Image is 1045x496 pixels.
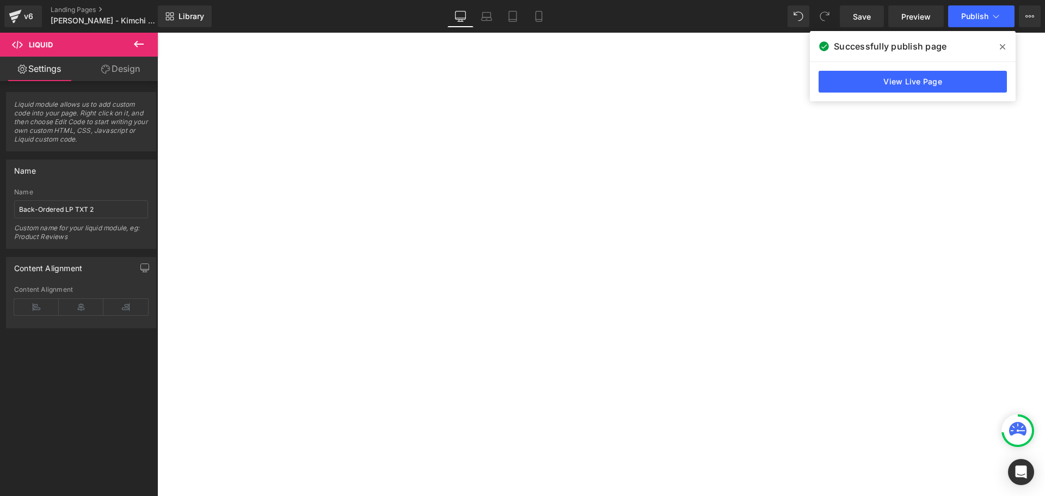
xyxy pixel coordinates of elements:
[901,11,931,22] span: Preview
[1019,5,1041,27] button: More
[526,5,552,27] a: Mobile
[948,5,1015,27] button: Publish
[888,5,944,27] a: Preview
[1008,459,1034,485] div: Open Intercom Messenger
[51,5,176,14] a: Landing Pages
[29,40,53,49] span: Liquid
[447,5,474,27] a: Desktop
[158,5,212,27] a: New Library
[14,100,148,151] span: Liquid module allows us to add custom code into your page. Right click on it, and then choose Edi...
[819,71,1007,93] a: View Live Page
[14,286,148,293] div: Content Alignment
[4,5,42,27] a: v6
[14,188,148,196] div: Name
[474,5,500,27] a: Laptop
[51,16,155,25] span: [PERSON_NAME] - Kimchi One Special
[14,160,36,175] div: Name
[14,258,82,273] div: Content Alignment
[22,9,35,23] div: v6
[179,11,204,21] span: Library
[961,12,988,21] span: Publish
[500,5,526,27] a: Tablet
[814,5,835,27] button: Redo
[853,11,871,22] span: Save
[788,5,809,27] button: Undo
[14,224,148,248] div: Custom name for your liquid module, eg: Product Reviews
[81,57,160,81] a: Design
[834,40,946,53] span: Successfully publish page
